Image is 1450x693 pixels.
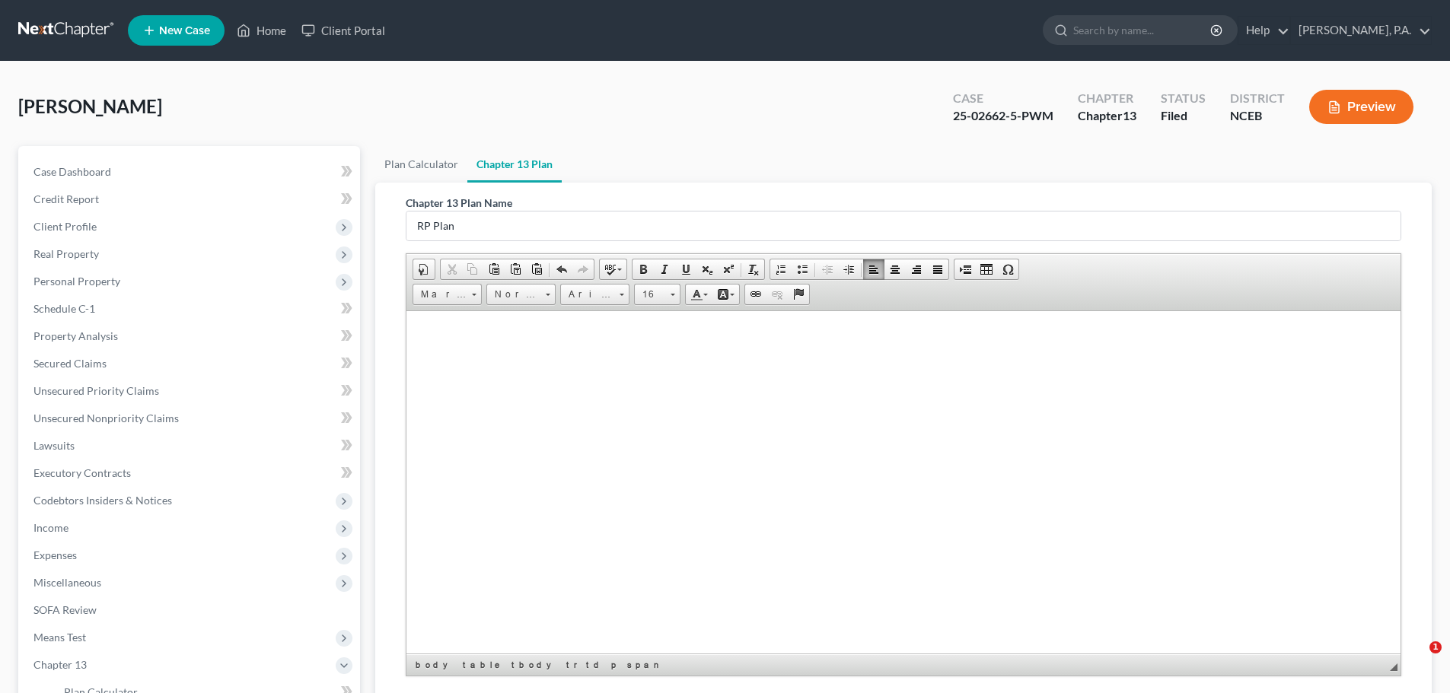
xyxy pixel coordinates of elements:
a: Insert Special Character [997,259,1018,279]
span: Unsecured Nonpriority Claims [33,412,179,424]
a: Home [229,17,294,44]
div: NCEB [1230,107,1285,125]
span: Case Dashboard [33,165,111,178]
a: Copy [462,259,483,279]
label: Chapter 13 Plan Name [406,195,512,211]
a: Schedule C-1 [21,295,360,323]
a: Paste [483,259,505,279]
div: Case [953,90,1053,107]
span: New Case [159,25,210,37]
a: Subscript [696,259,718,279]
a: Undo [551,259,572,279]
span: Income [33,521,69,534]
a: Paste as plain text [505,259,526,279]
a: Help [1238,17,1289,44]
div: Status [1161,90,1206,107]
div: Chapter [1078,90,1136,107]
span: [PERSON_NAME] [18,95,162,117]
a: Unsecured Priority Claims [21,377,360,405]
a: table element [460,657,507,672]
a: Property Analysis [21,323,360,350]
div: District [1230,90,1285,107]
a: Align Left [863,259,884,279]
span: SOFA Review [33,603,97,616]
a: Table [976,259,997,279]
span: Real Property [33,247,99,260]
span: Lawsuits [33,439,75,452]
iframe: Rich Text Editor, document-ckeditor [406,311,1401,653]
span: Secured Claims [33,357,107,370]
a: Superscript [718,259,739,279]
a: SOFA Review [21,596,360,624]
a: Normal [486,284,556,305]
span: Codebtors Insiders & Notices [33,494,172,507]
a: Credit Report [21,186,360,213]
a: Unsecured Nonpriority Claims [21,405,360,432]
a: Bold [633,259,654,279]
a: Redo [572,259,594,279]
a: Unlink [766,285,788,304]
a: Insert/Remove Numbered List [770,259,792,279]
a: Align Right [906,259,927,279]
input: Enter name... [406,211,1401,240]
span: Resize [1390,663,1397,671]
a: Spell Checker [600,259,626,279]
span: Executory Contracts [33,466,131,479]
a: Secured Claims [21,350,360,377]
a: Paste from Word [526,259,547,279]
span: 1 [1429,641,1442,653]
span: 16 [635,285,665,304]
div: Chapter [1078,107,1136,125]
iframe: Intercom live chat [1398,641,1435,678]
a: Remove Format [743,259,764,279]
a: Marker [413,284,482,305]
span: Personal Property [33,275,120,288]
span: Normal [487,285,540,304]
span: Property Analysis [33,329,118,342]
a: body element [413,657,458,672]
a: span element [624,657,665,672]
a: tr element [563,657,582,672]
a: td element [583,657,607,672]
a: Anchor [788,285,809,304]
a: 16 [634,284,680,305]
div: Filed [1161,107,1206,125]
span: Arial [561,285,614,304]
span: Means Test [33,631,86,644]
a: Document Properties [413,259,435,279]
span: Chapter 13 [33,658,87,671]
a: Increase Indent [838,259,859,279]
a: Insert Page Break for Printing [954,259,976,279]
span: Marker [413,285,467,304]
a: p element [608,657,623,672]
a: Italic [654,259,675,279]
a: Cut [441,259,462,279]
a: Lawsuits [21,432,360,459]
a: Arial [560,284,629,305]
a: Client Portal [294,17,393,44]
a: Executory Contracts [21,459,360,487]
a: Link [745,285,766,304]
a: Text Color [686,285,712,304]
span: 13 [1123,108,1136,122]
a: Underline [675,259,696,279]
a: Center [884,259,906,279]
div: 25-02662-5-PWM [953,107,1053,125]
a: Justify [927,259,948,279]
span: Schedule C-1 [33,302,95,315]
a: Chapter 13 Plan [467,146,562,183]
a: Background Color [712,285,739,304]
span: Miscellaneous [33,576,101,589]
span: Client Profile [33,220,97,233]
input: Search by name... [1073,16,1213,44]
span: Expenses [33,548,77,561]
a: Case Dashboard [21,158,360,186]
a: Insert/Remove Bulleted List [792,259,813,279]
a: tbody element [508,657,562,672]
a: Plan Calculator [375,146,467,183]
button: Preview [1309,90,1413,124]
a: Decrease Indent [817,259,838,279]
span: Credit Report [33,192,99,205]
span: Unsecured Priority Claims [33,384,159,397]
a: [PERSON_NAME], P.A. [1291,17,1431,44]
